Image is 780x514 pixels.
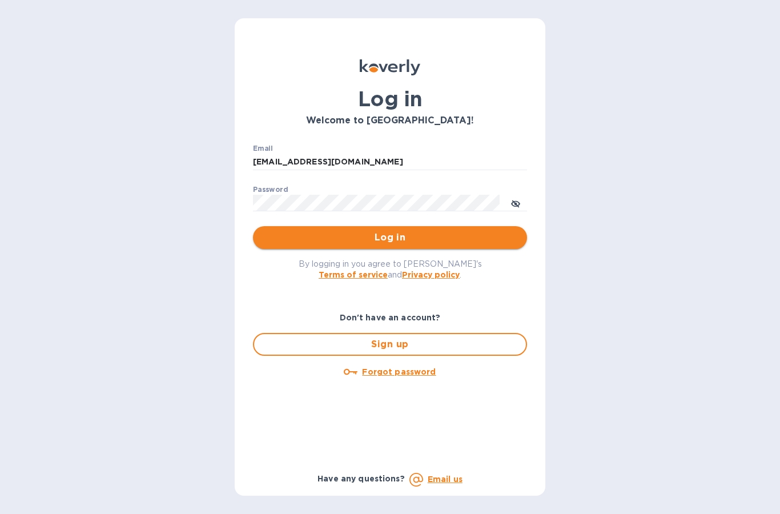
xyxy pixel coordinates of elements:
a: Email us [428,475,463,484]
b: Don't have an account? [340,313,441,322]
img: Koverly [360,59,420,75]
label: Password [253,186,288,193]
h3: Welcome to [GEOGRAPHIC_DATA]! [253,115,527,126]
span: By logging in you agree to [PERSON_NAME]'s and . [299,259,482,279]
u: Forgot password [362,367,436,376]
a: Terms of service [319,270,388,279]
input: Enter email address [253,154,527,171]
b: Have any questions? [317,474,405,483]
a: Privacy policy [402,270,460,279]
h1: Log in [253,87,527,111]
span: Log in [262,231,518,244]
button: Sign up [253,333,527,356]
span: Sign up [263,338,517,351]
button: Log in [253,226,527,249]
button: toggle password visibility [504,191,527,214]
label: Email [253,145,273,152]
